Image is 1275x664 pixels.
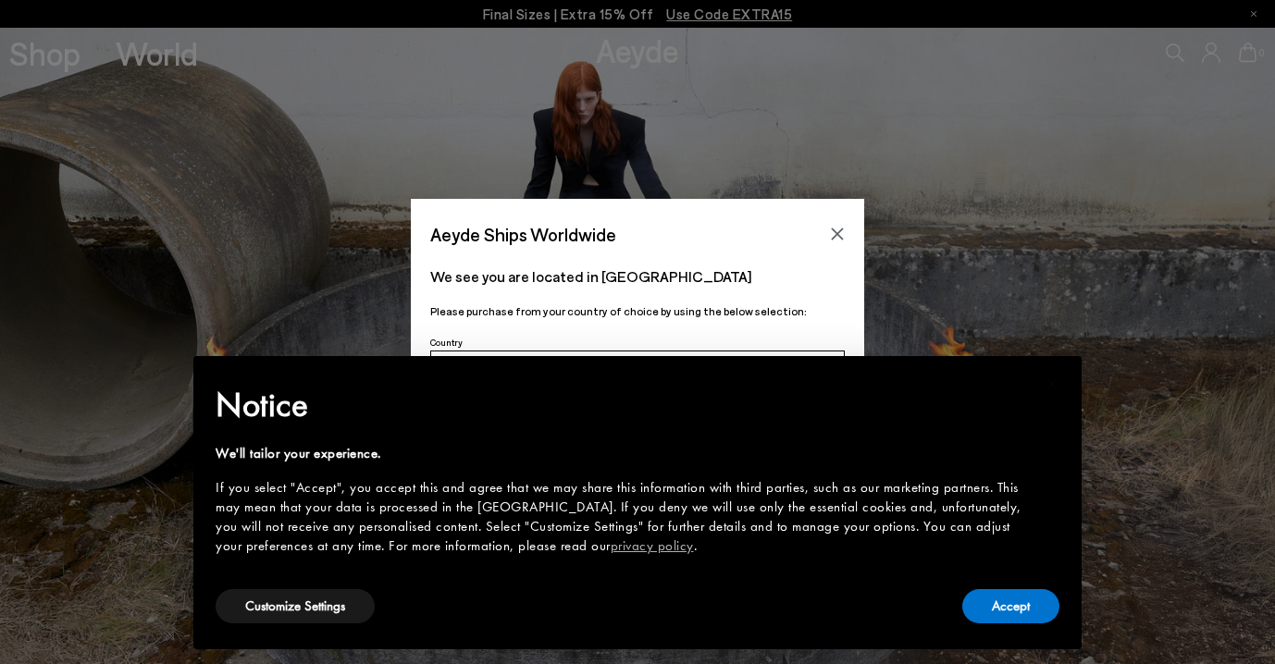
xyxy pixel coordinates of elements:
h2: Notice [216,381,1030,429]
div: We'll tailor your experience. [216,444,1030,463]
span: Country [430,337,463,348]
button: Close [823,220,851,248]
button: Customize Settings [216,589,375,623]
a: privacy policy [611,536,694,555]
span: Aeyde Ships Worldwide [430,218,616,251]
p: Please purchase from your country of choice by using the below selection: [430,302,845,320]
button: Close this notice [1030,362,1074,406]
div: If you select "Accept", you accept this and agree that we may share this information with third p... [216,478,1030,556]
span: × [1046,369,1058,398]
p: We see you are located in [GEOGRAPHIC_DATA] [430,265,845,288]
button: Accept [962,589,1059,623]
